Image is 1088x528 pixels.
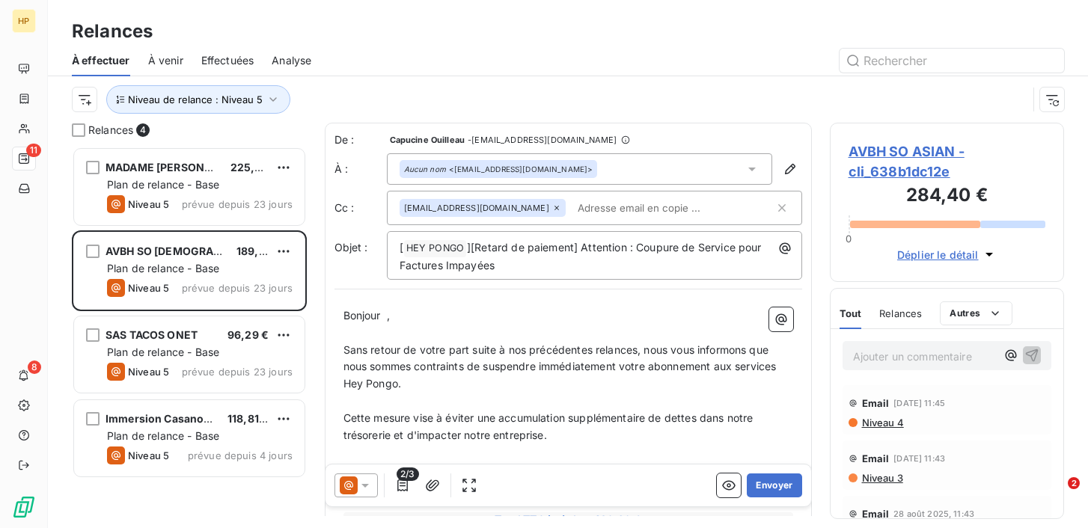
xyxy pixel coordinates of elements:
span: Plan de relance - Base [107,178,219,191]
button: Envoyer [747,473,801,497]
iframe: Intercom live chat [1037,477,1073,513]
span: Plan de relance - Base [107,262,219,274]
em: Aucun nom [404,164,446,174]
span: Email [862,397,890,409]
span: Objet : [334,241,368,254]
span: Nous pourrons réactiver votre compte à condition de régulariser votre situation dès maintenant vi... [343,463,764,493]
div: <[EMAIL_ADDRESS][DOMAIN_NAME]> [404,164,593,174]
span: prévue depuis 23 jours [182,282,293,294]
span: Email [862,452,890,464]
span: , [387,309,390,322]
label: Cc : [334,200,387,215]
button: Niveau de relance : Niveau 5 [106,85,290,114]
span: Sans retour de votre part suite à nos précédentes relances, nous vous informons que nous sommes c... [343,343,780,390]
span: SAS TACOS ONET [106,328,198,341]
span: Niveau 5 [128,282,169,294]
span: 118,81 € [227,412,269,425]
div: grid [72,147,307,528]
span: [DATE] 11:45 [893,399,945,408]
span: Relances [88,123,133,138]
span: AVBH SO ASIAN - cli_638b1dc12e [849,141,1046,182]
span: Niveau 5 [128,449,169,461]
span: 189,60 € [236,245,282,257]
img: Logo LeanPay [12,495,36,519]
span: Niveau 5 [128,366,169,378]
span: 225,46 € [230,161,278,174]
button: Déplier le détail [893,246,1001,263]
span: Niveau 3 [861,472,903,484]
span: 4 [136,123,150,137]
span: 11 [26,144,41,157]
span: Déplier le détail [897,247,979,263]
span: Relances [879,307,922,319]
h3: Relances [72,18,153,45]
span: Niveau 4 [861,417,904,429]
span: prévue depuis 23 jours [182,198,293,210]
button: Autres [940,301,1012,325]
span: Effectuées [201,53,254,68]
span: ][Retard de paiement] Attention : Coupure de Service pour Factures Impayées [400,241,765,271]
span: 96,29 € [227,328,269,341]
span: Plan de relance - Base [107,429,219,442]
span: prévue depuis 4 jours [188,449,293,461]
span: Cette mesure vise à éviter une accumulation supplémentaire de dettes dans notre trésorerie et d'i... [343,411,757,441]
span: De : [334,132,387,147]
span: prévue depuis 23 jours [182,366,293,378]
span: À effectuer [72,53,130,68]
span: Email [862,508,890,520]
div: HP [12,9,36,33]
span: HEY PONGO [404,240,466,257]
span: 28 août 2025, 11:43 [893,509,974,518]
span: Plan de relance - Base [107,346,219,358]
span: Capucine Ouilleau [390,135,465,144]
span: Analyse [272,53,311,68]
span: MADAME [PERSON_NAME] [106,161,246,174]
span: Tout [840,307,862,319]
span: 0 [846,233,852,245]
span: - [EMAIL_ADDRESS][DOMAIN_NAME] [468,135,617,144]
span: [DATE] 11:43 [893,454,945,463]
span: [ [400,241,403,254]
label: À : [334,162,387,176]
input: Adresse email en copie ... [572,197,745,219]
span: Niveau de relance : Niveau 5 [128,93,263,105]
span: Total TTC à régler : 189,60 € [346,512,791,527]
span: Immersion Casanova [106,412,216,425]
span: 8 [28,360,41,374]
span: 2 [1068,477,1080,489]
span: Bonjour [343,309,381,322]
span: Niveau 5 [128,198,169,210]
span: 2/3 [397,467,418,481]
h3: 284,40 € [849,182,1046,212]
span: À venir [148,53,183,68]
span: [EMAIL_ADDRESS][DOMAIN_NAME] [404,203,549,212]
input: Rechercher [840,49,1064,73]
span: AVBH SO [DEMOGRAPHIC_DATA] [106,245,275,257]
